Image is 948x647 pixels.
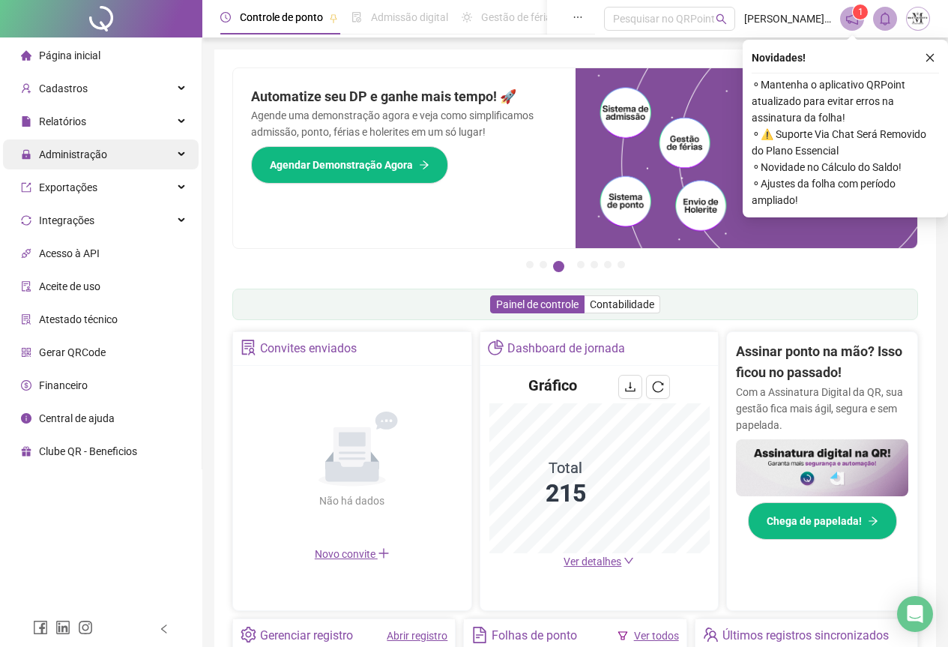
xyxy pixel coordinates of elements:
button: 2 [540,261,547,268]
span: Contabilidade [590,298,654,310]
span: search [716,13,727,25]
span: Atestado técnico [39,313,118,325]
span: Financeiro [39,379,88,391]
span: Novidades ! [752,49,806,66]
span: lock [21,149,31,160]
span: reload [652,381,664,393]
button: 1 [526,261,534,268]
span: arrow-right [868,516,878,526]
span: solution [241,340,256,355]
span: audit [21,281,31,292]
span: dollar [21,380,31,391]
button: 7 [618,261,625,268]
span: pie-chart [488,340,504,355]
button: Agendar Demonstração Agora [251,146,448,184]
span: file [21,116,31,127]
span: plus [378,547,390,559]
span: file-text [471,627,487,643]
button: 6 [604,261,612,268]
span: Chega de papelada! [767,513,862,529]
span: Ver detalhes [564,556,621,568]
span: Agendar Demonstração Agora [270,157,413,173]
span: ⚬ Ajustes da folha com período ampliado! [752,175,939,208]
span: download [624,381,636,393]
img: banner%2Fd57e337e-a0d3-4837-9615-f134fc33a8e6.png [576,68,918,248]
span: team [703,627,719,643]
span: ellipsis [573,12,583,22]
img: banner%2F02c71560-61a6-44d4-94b9-c8ab97240462.png [736,439,908,497]
button: 5 [591,261,598,268]
p: Agende uma demonstração agora e veja como simplificamos admissão, ponto, férias e holerites em um... [251,107,558,140]
span: Admissão digital [371,11,448,23]
span: Relatórios [39,115,86,127]
span: close [925,52,935,63]
span: Painel de controle [496,298,579,310]
h2: Assinar ponto na mão? Isso ficou no passado! [736,341,908,384]
span: Novo convite [315,548,390,560]
span: down [624,556,634,566]
span: gift [21,446,31,457]
div: Não há dados [283,493,421,509]
span: user-add [21,83,31,94]
span: clock-circle [220,12,231,22]
a: Ver todos [634,630,679,642]
span: sun [462,12,472,22]
span: home [21,50,31,61]
span: left [159,624,169,634]
button: Chega de papelada! [748,502,897,540]
div: Dashboard de jornada [507,336,625,361]
span: export [21,182,31,193]
span: ⚬ Novidade no Cálculo do Saldo! [752,159,939,175]
a: Abrir registro [387,630,447,642]
button: 3 [553,261,564,272]
span: Controle de ponto [240,11,323,23]
span: Página inicial [39,49,100,61]
span: bell [878,12,892,25]
span: Clube QR - Beneficios [39,445,137,457]
button: 4 [577,261,585,268]
span: ⚬ Mantenha o aplicativo QRPoint atualizado para evitar erros na assinatura da folha! [752,76,939,126]
span: solution [21,314,31,325]
span: info-circle [21,413,31,424]
span: sync [21,215,31,226]
span: notification [845,12,859,25]
span: Gerar QRCode [39,346,106,358]
span: linkedin [55,620,70,635]
span: Acesso à API [39,247,100,259]
p: Com a Assinatura Digital da QR, sua gestão fica mais ágil, segura e sem papelada. [736,384,908,433]
span: facebook [33,620,48,635]
span: api [21,248,31,259]
span: Integrações [39,214,94,226]
span: pushpin [329,13,338,22]
span: [PERSON_NAME] - TRANSMARTINS [744,10,831,27]
span: qrcode [21,347,31,358]
span: Central de ajuda [39,412,115,424]
span: ⚬ ⚠️ Suporte Via Chat Será Removido do Plano Essencial [752,126,939,159]
span: Administração [39,148,107,160]
h2: Automatize seu DP e ganhe mais tempo! 🚀 [251,86,558,107]
span: instagram [78,620,93,635]
span: filter [618,631,628,641]
span: Gestão de férias [481,11,557,23]
div: Convites enviados [260,336,357,361]
span: setting [241,627,256,643]
sup: 1 [853,4,868,19]
img: 67331 [907,7,929,30]
span: file-done [351,12,362,22]
div: Open Intercom Messenger [897,596,933,632]
a: Ver detalhes down [564,556,634,568]
span: arrow-right [419,160,429,170]
span: Exportações [39,181,97,193]
span: 1 [858,7,863,17]
span: Cadastros [39,82,88,94]
h4: Gráfico [528,375,577,396]
span: Aceite de uso [39,280,100,292]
